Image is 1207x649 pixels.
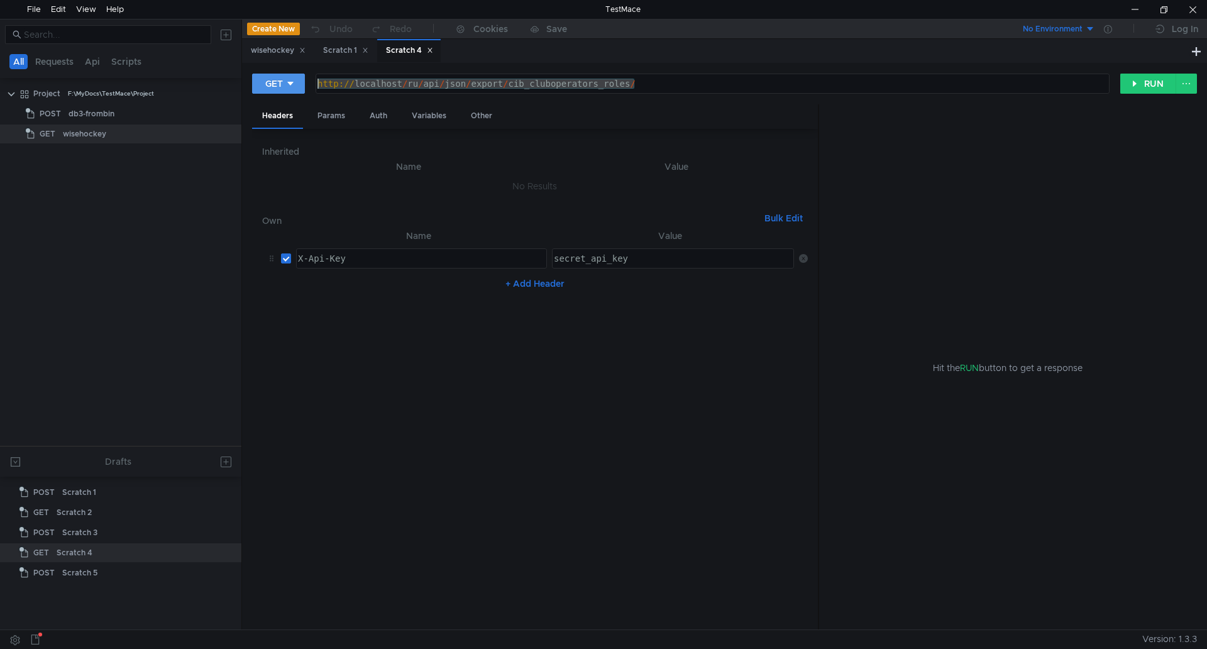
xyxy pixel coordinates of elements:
[33,563,55,582] span: POST
[759,211,808,226] button: Bulk Edit
[361,19,421,38] button: Redo
[390,21,412,36] div: Redo
[960,362,979,374] span: RUN
[105,454,131,469] div: Drafts
[1023,23,1083,35] div: No Environment
[1008,19,1095,39] button: No Environment
[473,21,508,36] div: Cookies
[1120,74,1176,94] button: RUN
[546,25,567,33] div: Save
[265,77,283,91] div: GET
[33,523,55,542] span: POST
[31,54,77,69] button: Requests
[252,104,303,129] div: Headers
[291,228,547,243] th: Name
[500,276,570,291] button: + Add Header
[300,19,361,38] button: Undo
[62,483,96,502] div: Scratch 1
[24,28,204,42] input: Search...
[40,125,55,143] span: GET
[252,74,305,94] button: GET
[107,54,145,69] button: Scripts
[33,503,49,522] span: GET
[247,23,300,35] button: Create New
[9,54,28,69] button: All
[1142,630,1197,648] span: Version: 1.3.3
[272,159,545,174] th: Name
[262,213,759,228] h6: Own
[251,44,306,57] div: wisehockey
[402,104,456,128] div: Variables
[69,104,114,123] div: db3-frombin
[68,84,154,103] div: F:\MyDocs\TestMace\Project
[33,483,55,502] span: POST
[57,543,92,562] div: Scratch 4
[63,125,106,143] div: wisehockey
[545,159,808,174] th: Value
[1172,21,1198,36] div: Log In
[81,54,104,69] button: Api
[386,44,433,57] div: Scratch 4
[57,503,92,522] div: Scratch 2
[933,361,1083,375] span: Hit the button to get a response
[62,523,97,542] div: Scratch 3
[461,104,502,128] div: Other
[33,543,49,562] span: GET
[62,563,97,582] div: Scratch 5
[33,84,60,103] div: Project
[512,180,557,192] nz-embed-empty: No Results
[323,44,368,57] div: Scratch 1
[262,144,808,159] h6: Inherited
[307,104,355,128] div: Params
[329,21,353,36] div: Undo
[40,104,61,123] span: POST
[360,104,397,128] div: Auth
[547,228,794,243] th: Value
